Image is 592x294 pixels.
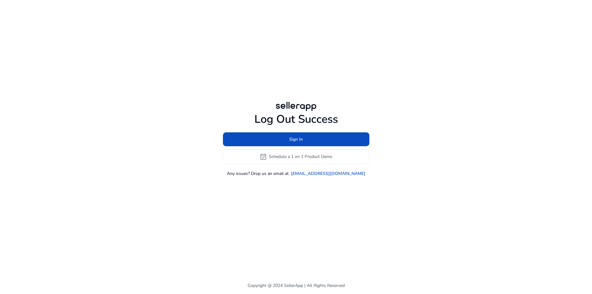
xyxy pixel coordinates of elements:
button: event_availableSchedule a 1 on 1 Product Demo [223,149,369,164]
span: event_available [260,153,267,160]
button: Sign In [223,132,369,146]
h1: Log Out Success [223,113,369,126]
a: [EMAIL_ADDRESS][DOMAIN_NAME] [291,170,365,177]
p: Any issues? Drop us an email at [227,170,289,177]
span: Sign In [289,136,303,143]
